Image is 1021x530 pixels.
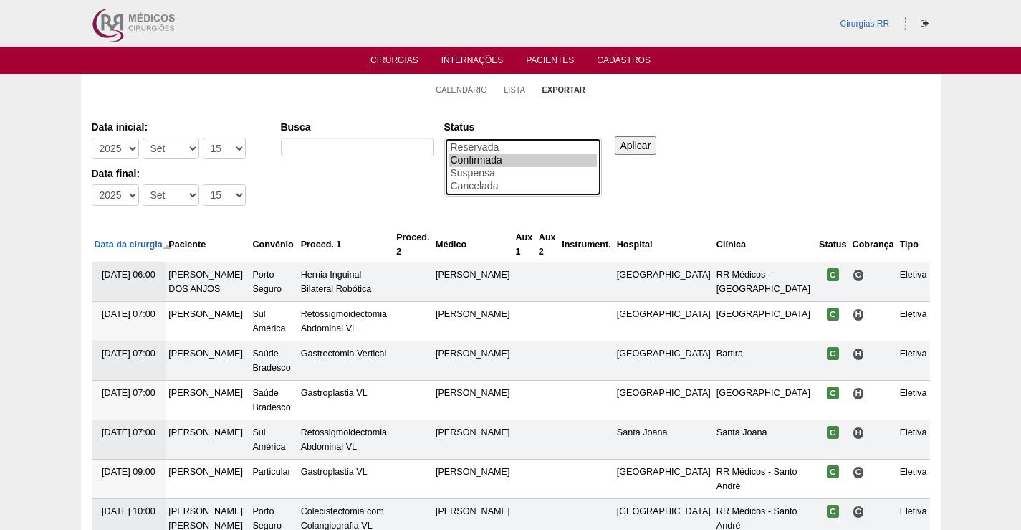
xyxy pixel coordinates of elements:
td: Retossigmoidectomia Abdominal VL [298,302,394,341]
td: Eletiva [897,262,930,302]
td: Sul América [249,302,297,341]
a: Pacientes [526,55,574,70]
th: Proced. 1 [298,227,394,262]
td: Saúde Bradesco [249,381,297,420]
a: Lista [504,85,525,95]
td: Eletiva [897,460,930,499]
td: Retossigmoidectomia Abdominal VL [298,420,394,460]
td: [GEOGRAPHIC_DATA] [714,381,816,420]
td: [PERSON_NAME] DOS ANJOS [166,262,249,302]
td: [GEOGRAPHIC_DATA] [614,302,714,341]
td: Eletiva [897,341,930,381]
span: Confirmada [827,465,839,478]
span: [DATE] 07:00 [102,427,155,437]
td: [GEOGRAPHIC_DATA] [614,262,714,302]
label: Data inicial: [92,120,267,134]
span: Confirmada [827,347,839,360]
th: Cobrança [850,227,897,262]
span: Hospital [853,427,865,439]
th: Instrument. [559,227,614,262]
td: Santa Joana [714,420,816,460]
span: Confirmada [827,268,839,281]
a: Internações [441,55,504,70]
td: [PERSON_NAME] [166,420,249,460]
a: Cadastros [597,55,651,70]
td: Eletiva [897,302,930,341]
td: [GEOGRAPHIC_DATA] [614,341,714,381]
td: Eletiva [897,420,930,460]
td: [PERSON_NAME] [166,302,249,341]
td: [PERSON_NAME] [433,420,513,460]
td: [PERSON_NAME] [166,381,249,420]
td: [PERSON_NAME] [166,460,249,499]
td: [GEOGRAPHIC_DATA] [714,302,816,341]
td: Porto Seguro [249,262,297,302]
label: Data final: [92,166,267,181]
span: Confirmada [827,426,839,439]
span: [DATE] 06:00 [102,270,155,280]
td: RR Médicos - [GEOGRAPHIC_DATA] [714,262,816,302]
span: Confirmada [827,505,839,518]
a: Data da cirurgia [95,240,172,250]
span: Consultório [853,269,865,281]
a: Cirurgias [370,55,418,67]
th: Convênio [249,227,297,262]
td: [PERSON_NAME] [433,341,513,381]
th: Clínica [714,227,816,262]
td: [PERSON_NAME] [433,302,513,341]
td: Gastroplastia VL [298,381,394,420]
td: [GEOGRAPHIC_DATA] [614,460,714,499]
th: Aux 1 [513,227,536,262]
span: [DATE] 07:00 [102,388,155,398]
option: Reservada [449,141,597,154]
label: Busca [281,120,434,134]
th: Hospital [614,227,714,262]
td: Santa Joana [614,420,714,460]
th: Tipo [897,227,930,262]
td: [PERSON_NAME] [166,341,249,381]
th: Paciente [166,227,249,262]
td: Particular [249,460,297,499]
td: [PERSON_NAME] [433,460,513,499]
span: [DATE] 10:00 [102,506,155,516]
i: Sair [921,19,929,28]
td: RR Médicos - Santo André [714,460,816,499]
span: Consultório [853,466,865,478]
input: Aplicar [615,136,657,155]
span: [DATE] 07:00 [102,349,155,359]
span: Confirmada [827,308,839,321]
td: [GEOGRAPHIC_DATA] [614,381,714,420]
td: Gastroplastia VL [298,460,394,499]
a: Cirurgias RR [840,19,889,29]
span: [DATE] 07:00 [102,309,155,319]
span: Hospital [853,387,865,399]
option: Confirmada [449,154,597,167]
td: Bartira [714,341,816,381]
td: Gastrectomia Vertical [298,341,394,381]
span: Hospital [853,348,865,360]
label: Status [444,120,602,134]
td: Hernia Inguinal Bilateral Robótica [298,262,394,302]
span: Hospital [853,308,865,321]
span: [DATE] 09:00 [102,467,155,477]
option: Cancelada [449,180,597,193]
a: Exportar [542,85,585,95]
th: Aux 2 [536,227,559,262]
span: Consultório [853,506,865,518]
td: [PERSON_NAME] [433,262,513,302]
th: Médico [433,227,513,262]
input: Digite os termos que você deseja procurar. [281,138,434,156]
th: Proced. 2 [393,227,433,262]
img: ordem decrescente [163,241,172,250]
option: Suspensa [449,167,597,180]
th: Status [816,227,850,262]
a: Calendário [436,85,487,95]
td: Eletiva [897,381,930,420]
td: [PERSON_NAME] [433,381,513,420]
td: Saúde Bradesco [249,341,297,381]
span: Confirmada [827,387,839,399]
td: Sul América [249,420,297,460]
